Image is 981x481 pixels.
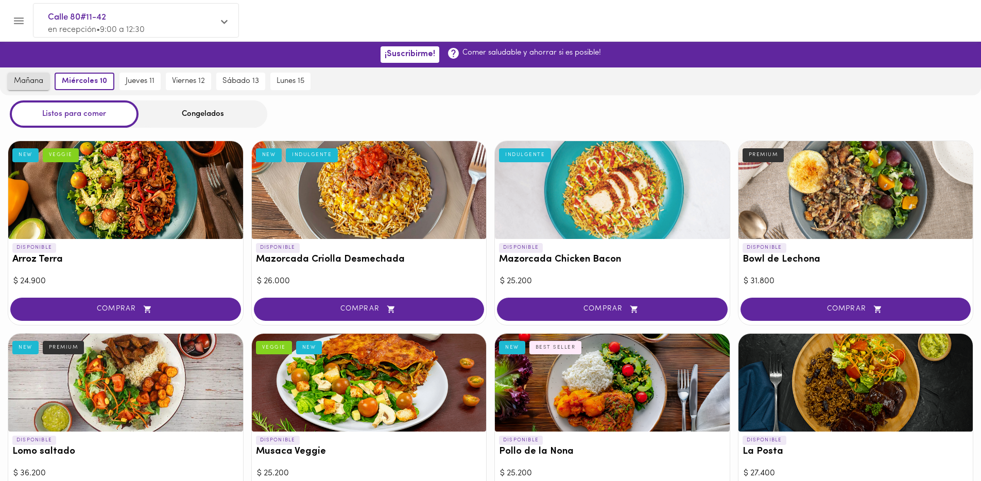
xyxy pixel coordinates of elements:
div: VEGGIE [256,341,292,354]
div: NEW [12,148,39,162]
p: DISPONIBLE [12,436,56,445]
div: NEW [499,341,525,354]
div: NEW [296,341,322,354]
h3: Mazorcada Chicken Bacon [499,254,726,265]
h3: Pollo de la Nona [499,446,726,457]
div: NEW [12,341,39,354]
button: Menu [6,8,31,33]
span: COMPRAR [267,305,472,314]
div: $ 25.200 [500,468,725,479]
div: $ 25.200 [257,468,481,479]
div: PREMIUM [743,148,784,162]
button: lunes 15 [270,73,311,90]
p: DISPONIBLE [743,243,786,252]
button: COMPRAR [741,298,971,321]
span: miércoles 10 [62,77,107,86]
div: BEST SELLER [529,341,582,354]
h3: Lomo saltado [12,446,239,457]
span: ¡Suscribirme! [385,49,435,59]
button: viernes 12 [166,73,211,90]
span: sábado 13 [222,77,259,86]
button: sábado 13 [216,73,265,90]
h3: Musaca Veggie [256,446,483,457]
div: Mazorcada Chicken Bacon [495,141,730,239]
div: $ 36.200 [13,468,238,479]
h3: Mazorcada Criolla Desmechada [256,254,483,265]
div: Arroz Terra [8,141,243,239]
span: Calle 80#11-42 [48,11,214,24]
div: Lomo saltado [8,334,243,432]
p: DISPONIBLE [499,243,543,252]
div: NEW [256,148,282,162]
p: Comer saludable y ahorrar si es posible! [462,47,601,58]
h3: Bowl de Lechona [743,254,969,265]
h3: Arroz Terra [12,254,239,265]
div: $ 25.200 [500,276,725,287]
button: COMPRAR [497,298,728,321]
span: lunes 15 [277,77,304,86]
div: Bowl de Lechona [738,141,973,239]
span: COMPRAR [753,305,958,314]
p: DISPONIBLE [499,436,543,445]
div: INDULGENTE [499,148,551,162]
button: COMPRAR [254,298,485,321]
button: COMPRAR [10,298,241,321]
p: DISPONIBLE [256,243,300,252]
p: DISPONIBLE [12,243,56,252]
span: COMPRAR [510,305,715,314]
span: COMPRAR [23,305,228,314]
div: INDULGENTE [286,148,338,162]
div: $ 24.900 [13,276,238,287]
button: ¡Suscribirme! [381,46,439,62]
button: jueves 11 [119,73,161,90]
span: viernes 12 [172,77,205,86]
div: VEGGIE [43,148,79,162]
div: PREMIUM [43,341,84,354]
div: Mazorcada Criolla Desmechada [252,141,487,239]
h3: La Posta [743,446,969,457]
div: $ 31.800 [744,276,968,287]
div: Musaca Veggie [252,334,487,432]
iframe: Messagebird Livechat Widget [921,421,971,471]
span: jueves 11 [126,77,154,86]
div: Congelados [139,100,267,128]
span: mañana [14,77,43,86]
div: $ 27.400 [744,468,968,479]
p: DISPONIBLE [256,436,300,445]
div: La Posta [738,334,973,432]
span: en recepción • 9:00 a 12:30 [48,26,145,34]
div: Listos para comer [10,100,139,128]
button: miércoles 10 [55,73,114,90]
p: DISPONIBLE [743,436,786,445]
div: Pollo de la Nona [495,334,730,432]
button: mañana [8,73,49,90]
div: $ 26.000 [257,276,481,287]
